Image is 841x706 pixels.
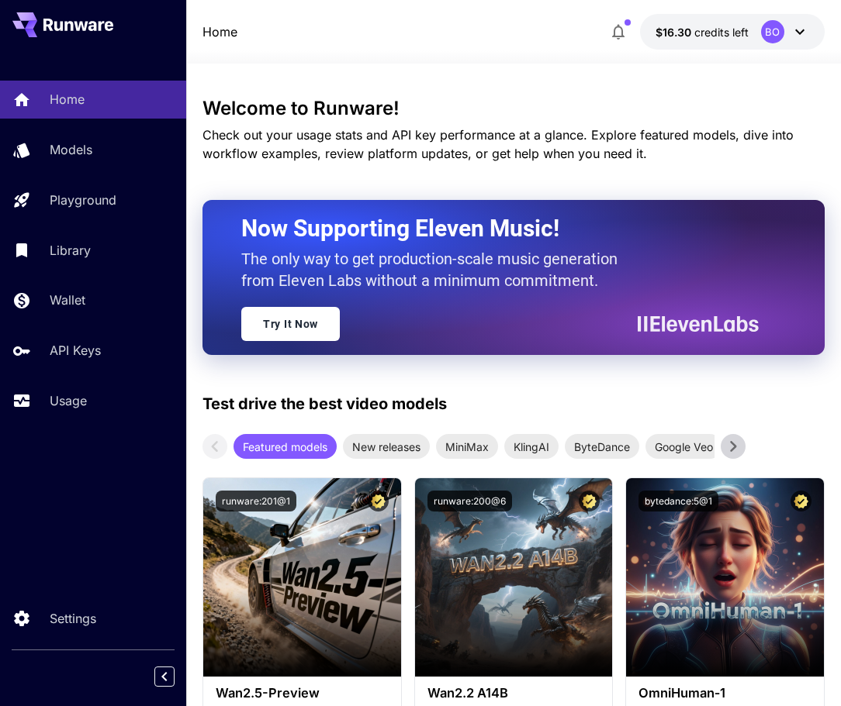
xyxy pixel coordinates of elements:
[241,248,629,291] p: The only way to get production-scale music generation from Eleven Labs without a minimum commitment.
[626,478,824,677] img: alt
[202,98,825,119] h3: Welcome to Runware!
[50,241,91,260] p: Library
[202,127,794,161] span: Check out your usage stats and API key performance at a glance. Explore featured models, dive int...
[640,14,825,50] button: $16.3027BO
[241,307,340,341] a: Try It Now
[166,663,186,691] div: Collapse sidebar
[579,491,600,511] button: Certified Model – Vetted for best performance and includes a commercial license.
[504,439,559,455] span: KlingAI
[656,26,694,39] span: $16.30
[203,478,401,677] img: alt
[234,439,337,455] span: Featured models
[154,666,175,687] button: Collapse sidebar
[565,434,639,459] div: ByteDance
[234,434,337,459] div: Featured models
[645,439,722,455] span: Google Veo
[50,391,87,410] p: Usage
[50,609,96,628] p: Settings
[368,491,389,511] button: Certified Model – Vetted for best performance and includes a commercial license.
[343,434,430,459] div: New releases
[656,24,749,40] div: $16.3027
[50,140,92,159] p: Models
[565,439,639,455] span: ByteDance
[639,686,812,701] h3: OmniHuman‑1
[216,686,389,701] h3: Wan2.5-Preview
[791,491,812,511] button: Certified Model – Vetted for best performance and includes a commercial license.
[202,22,237,41] a: Home
[50,291,85,309] p: Wallet
[436,439,498,455] span: MiniMax
[639,491,718,511] button: bytedance:5@1
[415,478,613,677] img: alt
[436,434,498,459] div: MiniMax
[761,20,784,43] div: BO
[427,491,512,511] button: runware:200@6
[202,22,237,41] nav: breadcrumb
[694,26,749,39] span: credits left
[216,491,296,511] button: runware:201@1
[50,90,85,108] p: Home
[645,434,722,459] div: Google Veo
[427,686,600,701] h3: Wan2.2 A14B
[504,434,559,459] div: KlingAI
[50,341,101,360] p: API Keys
[50,191,116,209] p: Playground
[241,214,747,243] h2: Now Supporting Eleven Music!
[202,392,447,415] p: Test drive the best video models
[343,439,430,455] span: New releases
